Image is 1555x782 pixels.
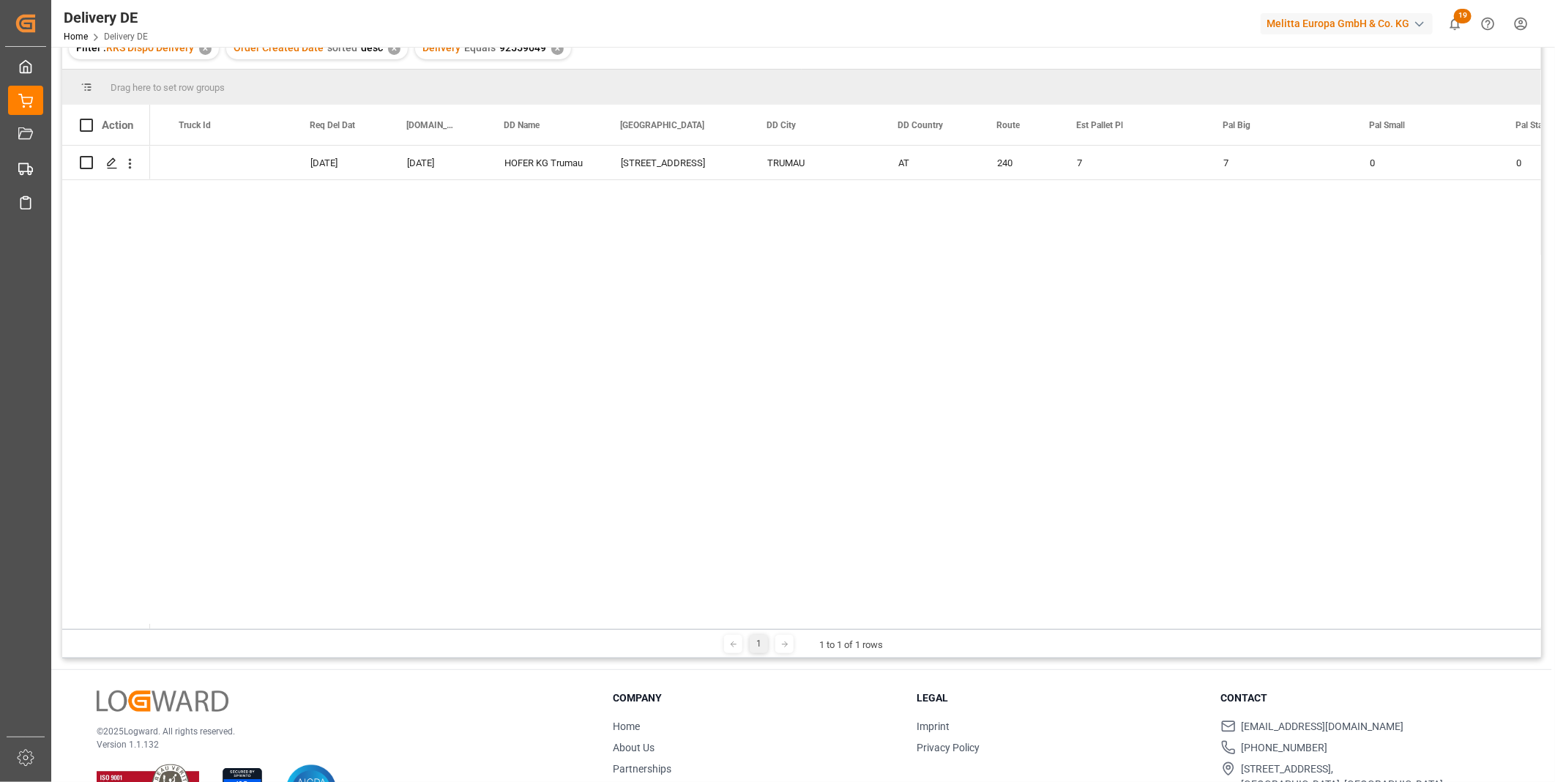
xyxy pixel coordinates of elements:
span: RRS Dispo Delivery [106,42,194,53]
div: 0 [1352,146,1499,179]
div: ✕ [388,42,400,55]
span: Truck Id [179,120,211,130]
h3: Legal [917,690,1202,706]
button: Help Center [1472,7,1504,40]
span: Pal Small [1369,120,1405,130]
span: [DOMAIN_NAME] Dat [406,120,455,130]
img: Logward Logo [97,690,228,712]
div: [STREET_ADDRESS] [603,146,750,179]
button: show 19 new notifications [1439,7,1472,40]
span: [EMAIL_ADDRESS][DOMAIN_NAME] [1242,719,1404,734]
div: TRUMAU [750,146,881,179]
div: Action [102,119,133,132]
span: DD Name [504,120,540,130]
div: Melitta Europa GmbH & Co. KG [1261,13,1433,34]
div: HOFER KG Trumau [487,146,603,179]
span: DD Country [898,120,943,130]
span: Delivery [422,42,460,53]
div: ✕ [551,42,564,55]
div: 240 [980,146,1059,179]
span: Equals [464,42,496,53]
div: [DATE] [293,146,389,179]
span: 19 [1454,9,1472,23]
div: AT [881,146,980,179]
span: Req Del Dat [310,120,355,130]
div: 1 to 1 of 1 rows [819,638,883,652]
span: Pal Big [1223,120,1250,130]
button: Melitta Europa GmbH & Co. KG [1261,10,1439,37]
span: Route [996,120,1020,130]
div: Press SPACE to select this row. [62,146,150,180]
div: 1 [750,635,768,653]
div: Delivery DE [64,7,148,29]
span: Drag here to set row groups [111,82,225,93]
span: sorted [327,42,357,53]
span: Est Pallet Pl [1076,120,1123,130]
span: Pal Stack [1515,120,1551,130]
span: [PHONE_NUMBER] [1242,740,1328,756]
a: Home [613,720,640,732]
span: 92559649 [499,42,546,53]
a: About Us [613,742,655,753]
span: DD City [767,120,796,130]
p: Version 1.1.132 [97,738,576,751]
a: Privacy Policy [917,742,980,753]
div: 7 [1206,146,1352,179]
h3: Company [613,690,898,706]
a: Partnerships [613,763,671,775]
div: [DATE] [389,146,487,179]
p: © 2025 Logward. All rights reserved. [97,725,576,738]
h3: Contact [1221,690,1507,706]
span: Filter : [76,42,106,53]
div: 7 [1059,146,1206,179]
div: ✕ [199,42,212,55]
span: [GEOGRAPHIC_DATA] [620,120,704,130]
span: Order Created Date [234,42,324,53]
a: Imprint [917,720,950,732]
span: desc [361,42,383,53]
a: Home [64,31,88,42]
